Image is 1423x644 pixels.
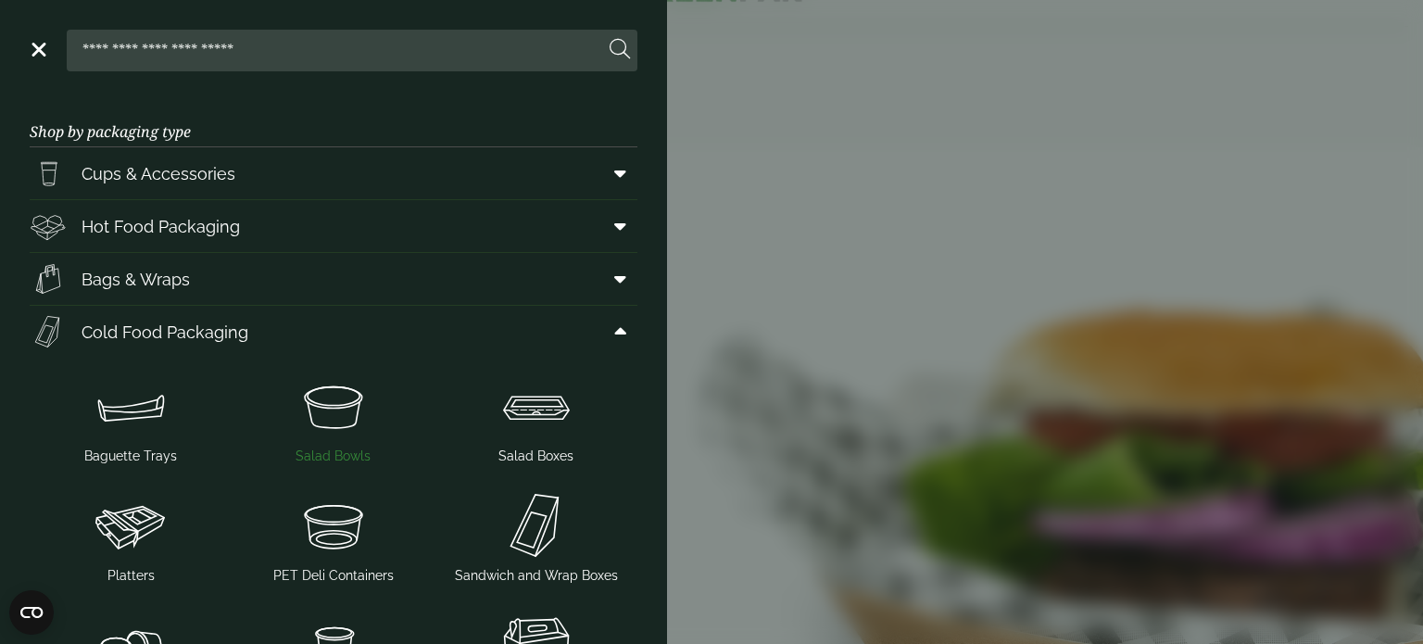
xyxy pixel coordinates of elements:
[107,566,155,586] span: Platters
[442,488,630,562] img: Sandwich_box.svg
[30,155,67,192] img: PintNhalf_cup.svg
[30,208,67,245] img: Deli_box.svg
[30,147,637,199] a: Cups & Accessories
[455,566,618,586] span: Sandwich and Wrap Boxes
[240,488,428,562] img: PetDeli_container.svg
[9,590,54,635] button: Open CMP widget
[37,369,225,443] img: Baguette_tray.svg
[30,253,637,305] a: Bags & Wraps
[30,313,67,350] img: Sandwich_box.svg
[82,161,235,186] span: Cups & Accessories
[37,485,225,589] a: Platters
[30,94,637,147] h3: Shop by packaging type
[273,566,394,586] span: PET Deli Containers
[84,447,177,466] span: Baguette Trays
[442,485,630,589] a: Sandwich and Wrap Boxes
[37,365,225,470] a: Baguette Trays
[240,369,428,443] img: SoupNsalad_bowls.svg
[30,306,637,358] a: Cold Food Packaging
[296,447,371,466] span: Salad Bowls
[30,200,637,252] a: Hot Food Packaging
[82,320,248,345] span: Cold Food Packaging
[82,267,190,292] span: Bags & Wraps
[240,365,428,470] a: Salad Bowls
[30,260,67,297] img: Paper_carriers.svg
[37,488,225,562] img: Platter.svg
[240,485,428,589] a: PET Deli Containers
[498,447,573,466] span: Salad Boxes
[442,369,630,443] img: Salad_box.svg
[442,365,630,470] a: Salad Boxes
[82,214,240,239] span: Hot Food Packaging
